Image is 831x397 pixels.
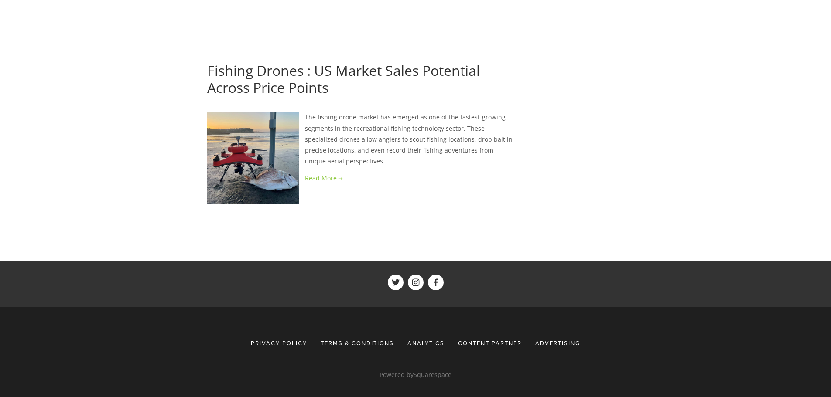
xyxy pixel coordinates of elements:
[207,369,624,380] p: Powered by
[207,48,227,56] a: [DATE]
[388,275,404,290] a: ShelfTrend
[428,275,444,290] a: ShelfTrend
[207,112,299,203] img: Fishing Drones : US Market Sales Potential Across Price Points
[530,335,580,351] a: Advertising
[251,335,313,351] a: Privacy Policy
[414,370,451,379] a: Squarespace
[321,339,394,347] span: Terms & Conditions
[207,112,513,166] p: The fishing drone market has emerged as one of the fastest-growing segments in the recreational f...
[402,335,450,351] div: Analytics
[251,339,307,347] span: Privacy Policy
[535,339,580,347] span: Advertising
[315,335,400,351] a: Terms & Conditions
[408,275,424,290] a: ShelfTrend
[452,335,527,351] a: Content Partner
[207,61,480,96] a: Fishing Drones : US Market Sales Potential Across Price Points
[458,339,522,347] span: Content Partner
